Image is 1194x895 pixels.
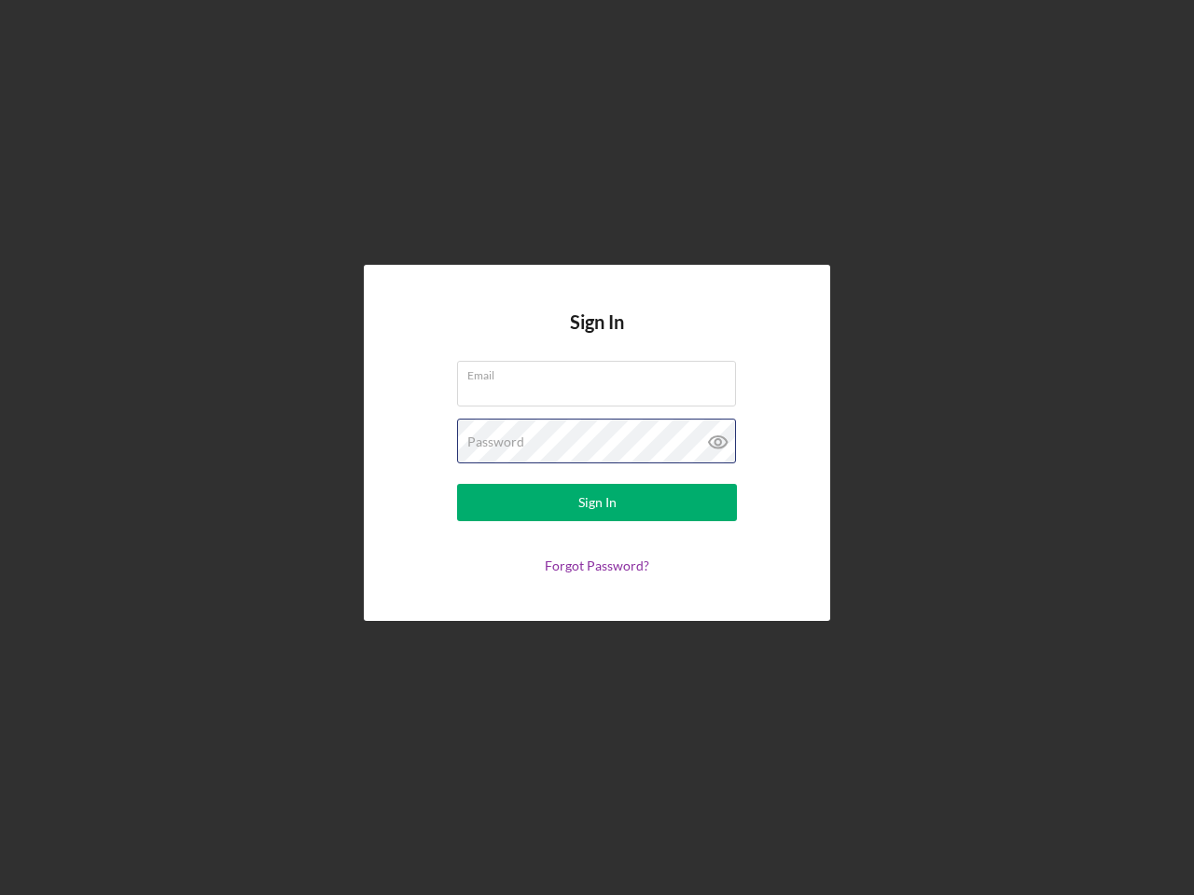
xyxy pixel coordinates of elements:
[457,484,737,521] button: Sign In
[467,362,736,382] label: Email
[578,484,617,521] div: Sign In
[545,558,649,573] a: Forgot Password?
[570,311,624,361] h4: Sign In
[467,434,524,449] label: Password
